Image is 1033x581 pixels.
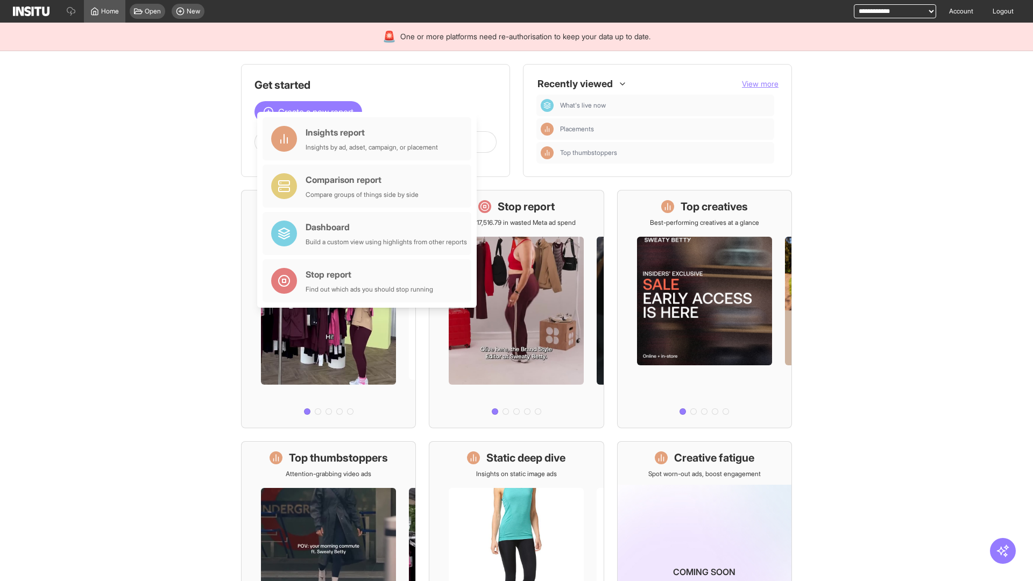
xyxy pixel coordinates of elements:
h1: Static deep dive [486,450,565,465]
span: What's live now [560,101,770,110]
h1: Top creatives [681,199,748,214]
span: Top thumbstoppers [560,148,770,157]
span: Placements [560,125,594,133]
span: View more [742,79,779,88]
div: Find out which ads you should stop running [306,285,433,294]
p: Insights on static image ads [476,470,557,478]
h1: Get started [254,77,497,93]
div: Insights report [306,126,438,139]
div: Insights by ad, adset, campaign, or placement [306,143,438,152]
span: What's live now [560,101,606,110]
div: Dashboard [306,221,467,233]
span: Placements [560,125,770,133]
p: Attention-grabbing video ads [286,470,371,478]
span: New [187,7,200,16]
span: One or more platforms need re-authorisation to keep your data up to date. [400,31,650,42]
h1: Top thumbstoppers [289,450,388,465]
div: Insights [541,123,554,136]
div: Compare groups of things side by side [306,190,419,199]
div: Build a custom view using highlights from other reports [306,238,467,246]
a: Stop reportSave £17,516.79 in wasted Meta ad spend [429,190,604,428]
span: Home [101,7,119,16]
h1: Stop report [498,199,555,214]
div: Stop report [306,268,433,281]
div: 🚨 [383,29,396,44]
span: Open [145,7,161,16]
span: Create a new report [278,105,353,118]
div: Comparison report [306,173,419,186]
div: Dashboard [541,99,554,112]
img: Logo [13,6,49,16]
p: Best-performing creatives at a glance [650,218,759,227]
button: View more [742,79,779,89]
span: Top thumbstoppers [560,148,617,157]
div: Insights [541,146,554,159]
a: Top creativesBest-performing creatives at a glance [617,190,792,428]
p: Save £17,516.79 in wasted Meta ad spend [457,218,576,227]
button: Create a new report [254,101,362,123]
a: What's live nowSee all active ads instantly [241,190,416,428]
